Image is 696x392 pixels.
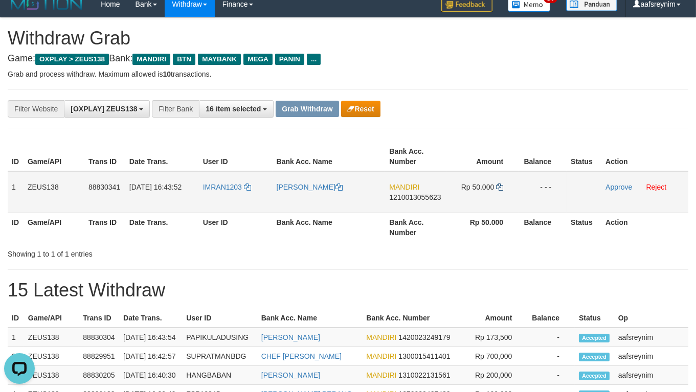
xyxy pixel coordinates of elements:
[198,54,241,65] span: MAYBANK
[24,309,79,328] th: Game/API
[446,213,519,242] th: Rp 50.000
[527,328,575,347] td: -
[460,347,527,366] td: Rp 700,000
[389,193,441,201] span: Copy 1210013055623 to clipboard
[398,333,450,341] span: Copy 1420023249179 to clipboard
[389,183,419,191] span: MANDIRI
[261,371,320,379] a: [PERSON_NAME]
[24,213,84,242] th: Game/API
[79,309,119,328] th: Trans ID
[79,328,119,347] td: 88830304
[199,142,273,171] th: User ID
[614,328,688,347] td: aafsreynim
[385,142,446,171] th: Bank Acc. Number
[119,309,182,328] th: Date Trans.
[8,142,24,171] th: ID
[203,183,251,191] a: IMRAN1203
[366,371,396,379] span: MANDIRI
[163,70,171,78] strong: 10
[8,347,24,366] td: 2
[8,171,24,213] td: 1
[8,100,64,118] div: Filter Website
[277,183,343,191] a: [PERSON_NAME]
[4,4,35,35] button: Open LiveChat chat widget
[460,328,527,347] td: Rp 173,500
[132,54,170,65] span: MANDIRI
[261,352,342,360] a: CHEF [PERSON_NAME]
[460,366,527,385] td: Rp 200,000
[614,347,688,366] td: aafsreynim
[519,213,567,242] th: Balance
[152,100,199,118] div: Filter Bank
[614,366,688,385] td: aafsreynim
[527,366,575,385] td: -
[8,69,688,79] p: Grab and process withdraw. Maximum allowed is transactions.
[575,309,614,328] th: Status
[579,372,610,380] span: Accepted
[243,54,273,65] span: MEGA
[206,105,261,113] span: 16 item selected
[24,171,84,213] td: ZEUS138
[24,328,79,347] td: ZEUS138
[203,183,242,191] span: IMRAN1203
[64,100,150,118] button: [OXPLAY] ZEUS138
[199,100,274,118] button: 16 item selected
[527,347,575,366] td: -
[8,328,24,347] td: 1
[366,333,396,341] span: MANDIRI
[275,54,304,65] span: PANIN
[182,347,257,366] td: SUPRATMANBDG
[182,328,257,347] td: PAPIKULADUSING
[257,309,363,328] th: Bank Acc. Name
[601,213,688,242] th: Action
[567,213,601,242] th: Status
[527,309,575,328] th: Balance
[614,309,688,328] th: Op
[398,371,450,379] span: Copy 1310022131561 to clipboard
[79,366,119,385] td: 88830205
[8,309,24,328] th: ID
[84,142,125,171] th: Trans ID
[461,183,495,191] span: Rp 50.000
[8,54,688,64] h4: Game: Bank:
[119,328,182,347] td: [DATE] 16:43:54
[8,280,688,301] h1: 15 Latest Withdraw
[273,142,386,171] th: Bank Acc. Name
[398,352,450,360] span: Copy 1300015411401 to clipboard
[35,54,109,65] span: OXPLAY > ZEUS138
[129,183,182,191] span: [DATE] 16:43:52
[519,142,567,171] th: Balance
[460,309,527,328] th: Amount
[276,101,339,117] button: Grab Withdraw
[8,245,282,259] div: Showing 1 to 1 of 1 entries
[605,183,632,191] a: Approve
[567,142,601,171] th: Status
[24,366,79,385] td: ZEUS138
[646,183,667,191] a: Reject
[84,213,125,242] th: Trans ID
[125,213,199,242] th: Date Trans.
[496,183,503,191] a: Copy 50000 to clipboard
[601,142,688,171] th: Action
[8,213,24,242] th: ID
[173,54,195,65] span: BTN
[362,309,460,328] th: Bank Acc. Number
[119,347,182,366] td: [DATE] 16:42:57
[341,101,380,117] button: Reset
[446,142,519,171] th: Amount
[71,105,137,113] span: [OXPLAY] ZEUS138
[273,213,386,242] th: Bank Acc. Name
[24,347,79,366] td: ZEUS138
[119,366,182,385] td: [DATE] 16:40:30
[182,366,257,385] td: HANGBABAN
[261,333,320,341] a: [PERSON_NAME]
[519,171,567,213] td: - - -
[125,142,199,171] th: Date Trans.
[579,334,610,342] span: Accepted
[199,213,273,242] th: User ID
[24,142,84,171] th: Game/API
[182,309,257,328] th: User ID
[79,347,119,366] td: 88829951
[385,213,446,242] th: Bank Acc. Number
[366,352,396,360] span: MANDIRI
